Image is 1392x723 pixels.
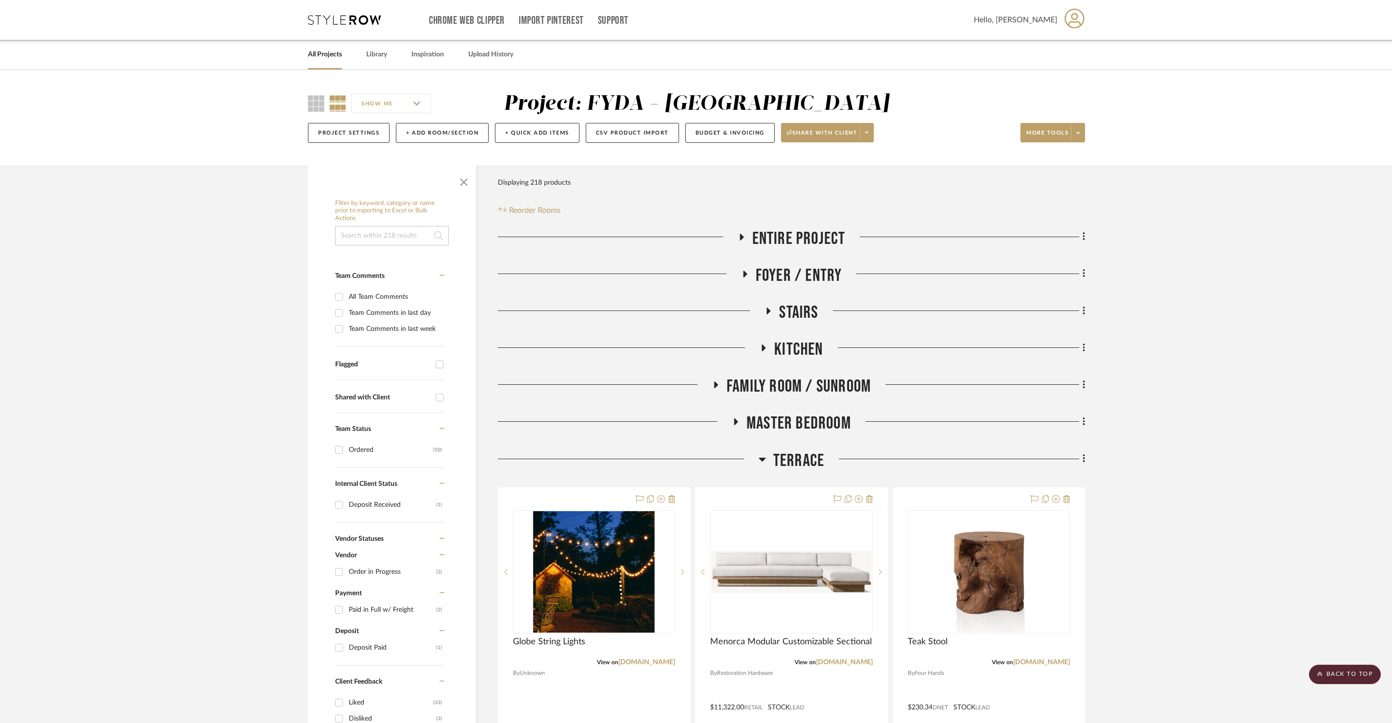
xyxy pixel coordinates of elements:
div: (33) [433,695,442,710]
div: 0 [711,511,872,633]
button: Close [454,171,474,190]
img: Menorca Modular Customizable Sectional [711,551,871,593]
span: View on [597,659,618,665]
input: Search within 218 results [335,226,449,245]
span: Entire Project [752,228,846,249]
div: Order in Progress [349,564,436,580]
button: CSV Product Import [586,123,679,143]
div: Flagged [335,361,431,369]
div: Displaying 218 products [498,173,571,192]
div: 0 [513,511,675,633]
span: Vendor [335,552,357,559]
div: Paid in Full w/ Freight [349,602,436,618]
span: Payment [335,590,362,597]
span: Team Comments [335,273,385,279]
button: Share with client [781,123,874,142]
span: By [908,669,915,678]
button: Reorder Rooms [498,205,560,216]
span: Stairs [779,302,818,323]
a: [DOMAIN_NAME] [1013,659,1070,666]
span: Share with client [787,129,858,144]
span: By [513,669,520,678]
div: Team Comments in last day [349,305,442,321]
a: Import Pinterest [519,17,584,25]
div: (2) [436,564,442,580]
span: Hello, [PERSON_NAME] [974,14,1057,26]
div: All Team Comments [349,289,442,305]
div: Liked [349,695,433,710]
span: By [710,669,717,678]
div: Deposit Received [349,497,436,513]
h6: Filter by keyword, category or name prior to exporting to Excel or Bulk Actions [335,200,449,223]
span: Terrace [773,450,824,471]
button: + Quick Add Items [495,123,579,143]
span: Restoration Hardware [717,669,773,678]
span: Globe String Lights [513,637,585,647]
img: Globe String Lights [533,511,655,633]
div: Ordered [349,442,433,458]
div: 0 [908,511,1069,633]
span: Client Feedback [335,678,382,685]
span: Internal Client Status [335,481,397,487]
div: (50) [433,442,442,458]
div: Team Comments in last week [349,321,442,337]
a: [DOMAIN_NAME] [618,659,675,666]
span: Menorca Modular Customizable Sectional [710,637,872,647]
div: Shared with Client [335,394,431,402]
a: Support [598,17,628,25]
button: + Add Room/Section [396,123,489,143]
span: View on [795,659,816,665]
scroll-to-top-button: BACK TO TOP [1309,665,1381,684]
span: Master Bedroom [747,413,851,434]
a: Chrome Web Clipper [429,17,505,25]
div: Deposit Paid [349,640,436,655]
div: Project: FYDA - [GEOGRAPHIC_DATA] [504,94,890,114]
a: Upload History [468,48,513,61]
div: (1) [436,497,442,513]
span: Deposit [335,628,359,635]
span: Unknown [520,669,545,678]
span: Kitchen [774,339,823,360]
a: All Projects [308,48,342,61]
span: Foyer / Entry [756,265,842,286]
a: Library [366,48,387,61]
img: Teak Stool [928,511,1050,633]
span: View on [992,659,1013,665]
span: Family Room / Sunroom [727,376,871,397]
a: Inspiration [411,48,444,61]
button: More tools [1020,123,1085,142]
button: Project Settings [308,123,390,143]
div: (2) [436,602,442,618]
div: (1) [436,640,442,655]
span: Vendor Statuses [335,535,384,542]
span: Team Status [335,426,371,432]
span: Reorder Rooms [509,205,560,216]
span: Teak Stool [908,637,948,647]
button: Budget & Invoicing [685,123,775,143]
a: [DOMAIN_NAME] [816,659,873,666]
span: Four Hands [915,669,944,678]
span: More tools [1026,129,1069,144]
